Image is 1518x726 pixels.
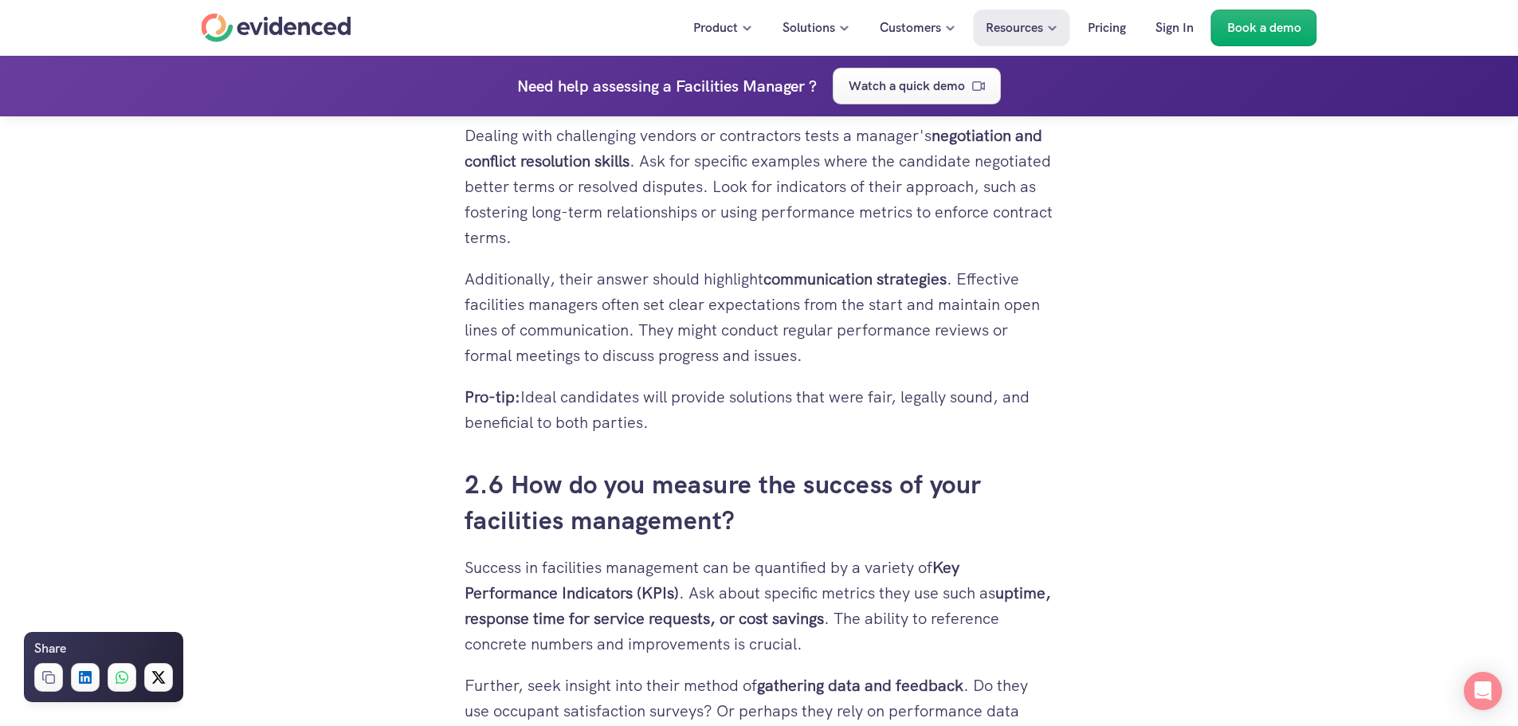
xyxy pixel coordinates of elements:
[833,68,1001,104] a: Watch a quick demo
[763,269,947,289] strong: communication strategies
[465,467,1054,539] h3: 2.6 How do you measure the success of your facilities management?
[465,266,1054,368] p: Additionally, their answer should highlight . Effective facilities managers often set clear expec...
[757,675,963,696] strong: gathering data and feedback
[880,18,941,38] p: Customers
[1155,18,1194,38] p: Sign In
[986,18,1043,38] p: Resources
[1088,18,1126,38] p: Pricing
[202,14,351,42] a: Home
[34,638,66,659] h6: Share
[783,18,835,38] p: Solutions
[1464,672,1502,710] div: Open Intercom Messenger
[809,73,817,99] h4: ?
[465,555,1054,657] p: Success in facilities management can be quantified by a variety of . Ask about specific metrics t...
[849,76,965,96] p: Watch a quick demo
[693,18,738,38] p: Product
[1076,10,1138,46] a: Pricing
[517,73,659,99] p: Need help assessing
[1227,18,1301,38] p: Book a demo
[465,123,1054,250] p: Dealing with challenging vendors or contractors tests a manager's . Ask for specific examples whe...
[1143,10,1206,46] a: Sign In
[663,73,805,99] h4: a Facilities Manager
[1211,10,1317,46] a: Book a demo
[465,387,520,407] strong: Pro-tip:
[465,384,1054,435] p: Ideal candidates will provide solutions that were fair, legally sound, and beneficial to both par...
[465,583,1055,629] strong: uptime, response time for service requests, or cost savings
